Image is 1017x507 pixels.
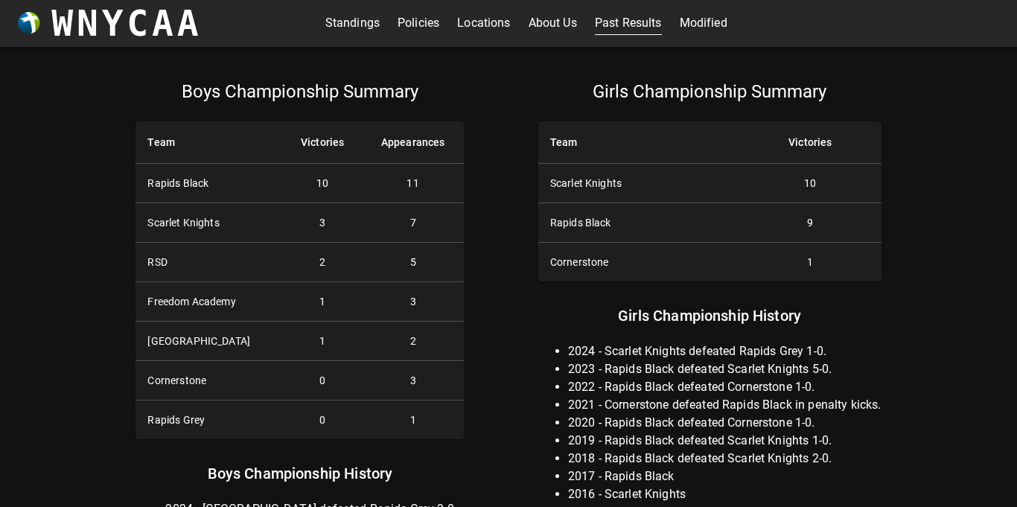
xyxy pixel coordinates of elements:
[739,243,881,282] td: 1
[136,282,283,322] th: Freedom Academy
[529,11,577,35] a: About Us
[136,401,283,440] th: Rapids Grey
[51,2,202,44] h3: WNYCAA
[18,12,40,34] img: wnycaaBall.png
[398,11,439,35] a: Policies
[362,282,464,322] td: 3
[136,462,464,485] p: Boys Championship History
[538,304,881,328] p: Girls Championship History
[595,11,662,35] a: Past Results
[283,282,361,322] td: 1
[283,361,361,401] td: 0
[457,11,510,35] a: Locations
[538,80,881,103] p: Girls Championship Summary
[136,361,283,401] th: Cornerstone
[568,414,881,432] li: 2020 - Rapids Black defeated Cornerstone 1-0.
[739,164,881,203] td: 10
[568,342,881,360] li: 2024 - Scarlet Knights defeated Rapids Grey 1-0.
[283,203,361,243] td: 3
[362,164,464,203] td: 11
[136,121,283,164] th: Team
[136,203,283,243] th: Scarlet Knights
[283,243,361,282] td: 2
[362,121,464,164] th: Appearances
[283,401,361,440] td: 0
[568,360,881,378] li: 2023 - Rapids Black defeated Scarlet Knights 5-0.
[283,164,361,203] td: 10
[568,485,881,503] li: 2016 - Scarlet Knights
[538,243,739,282] th: Cornerstone
[362,361,464,401] td: 3
[538,203,739,243] th: Rapids Black
[568,378,881,396] li: 2022 - Rapids Black defeated Cornerstone 1-0.
[568,432,881,450] li: 2019 - Rapids Black defeated Scarlet Knights 1-0.
[568,396,881,414] li: 2021 - Cornerstone defeated Rapids Black in penalty kicks.
[568,468,881,485] li: 2017 - Rapids Black
[283,322,361,361] td: 1
[680,11,727,35] a: Modified
[739,121,881,164] th: Victories
[136,322,283,361] th: [GEOGRAPHIC_DATA]
[325,11,380,35] a: Standings
[136,243,283,282] th: RSD
[362,401,464,440] td: 1
[739,203,881,243] td: 9
[538,164,739,203] th: Scarlet Knights
[362,203,464,243] td: 7
[538,121,739,164] th: Team
[136,80,464,103] p: Boys Championship Summary
[362,322,464,361] td: 2
[136,164,283,203] th: Rapids Black
[283,121,361,164] th: Victories
[362,243,464,282] td: 5
[568,450,881,468] li: 2018 - Rapids Black defeated Scarlet Knights 2-0.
